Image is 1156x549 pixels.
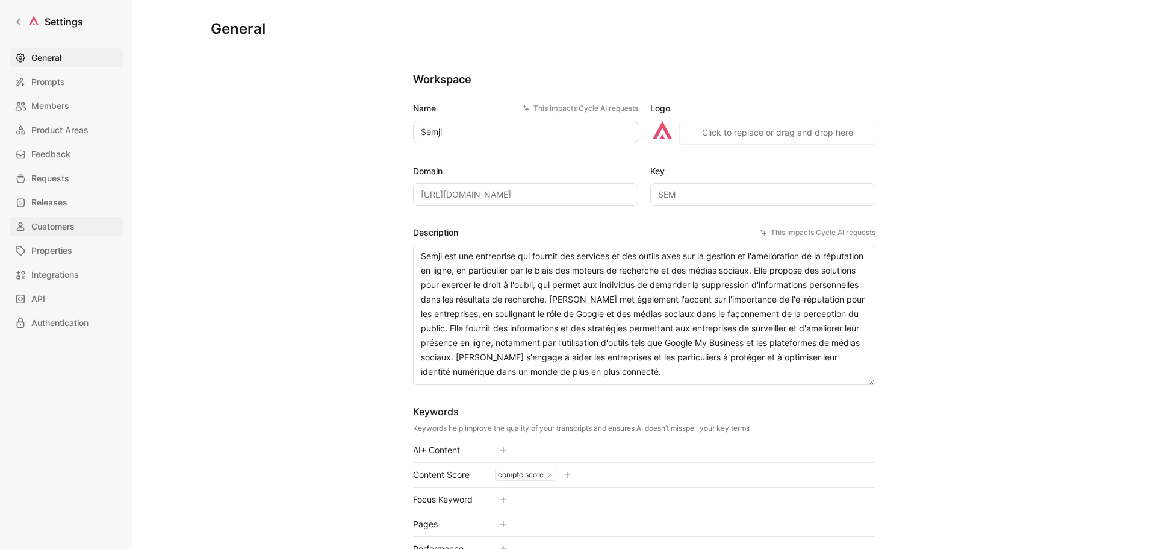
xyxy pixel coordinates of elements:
[31,171,69,186] span: Requests
[496,470,544,480] div: compte score
[679,121,875,145] button: Click to replace or drag and drop here
[10,313,123,333] a: Authentication
[31,75,65,89] span: Prompts
[650,101,875,116] label: Logo
[31,292,45,306] span: API
[413,101,638,116] label: Name
[413,404,750,419] div: Keywords
[10,241,123,260] a: Properties
[413,183,638,206] input: Some placeholder
[31,195,67,210] span: Releases
[650,164,875,178] label: Key
[31,243,72,258] span: Properties
[10,265,123,284] a: Integrations
[10,121,123,140] a: Product Areas
[31,51,61,65] span: General
[413,468,480,482] div: Content Score
[10,289,123,309] a: API
[413,424,750,433] div: Keywords help improve the quality of your transcripts and ensures AI doesn’t misspell your key terms
[10,48,123,67] a: General
[413,225,875,240] label: Description
[413,245,875,385] textarea: Semji est une entreprise qui fournit des services et des outils axés sur la gestion et l'améliora...
[413,517,480,532] div: Pages
[10,145,123,164] a: Feedback
[413,164,638,178] label: Domain
[211,19,266,39] h1: General
[31,219,75,234] span: Customers
[10,169,123,188] a: Requests
[413,492,480,507] div: Focus Keyword
[760,227,875,239] div: This impacts Cycle AI requests
[10,217,123,236] a: Customers
[45,14,83,29] h1: Settings
[10,96,123,116] a: Members
[10,10,88,34] a: Settings
[31,316,89,330] span: Authentication
[31,268,79,282] span: Integrations
[413,443,480,457] div: AI+ Content
[10,193,123,212] a: Releases
[31,147,70,162] span: Feedback
[31,123,89,137] span: Product Areas
[413,72,875,87] h2: Workspace
[523,102,638,115] div: This impacts Cycle AI requests
[31,99,69,113] span: Members
[10,72,123,92] a: Prompts
[650,121,674,145] img: logo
